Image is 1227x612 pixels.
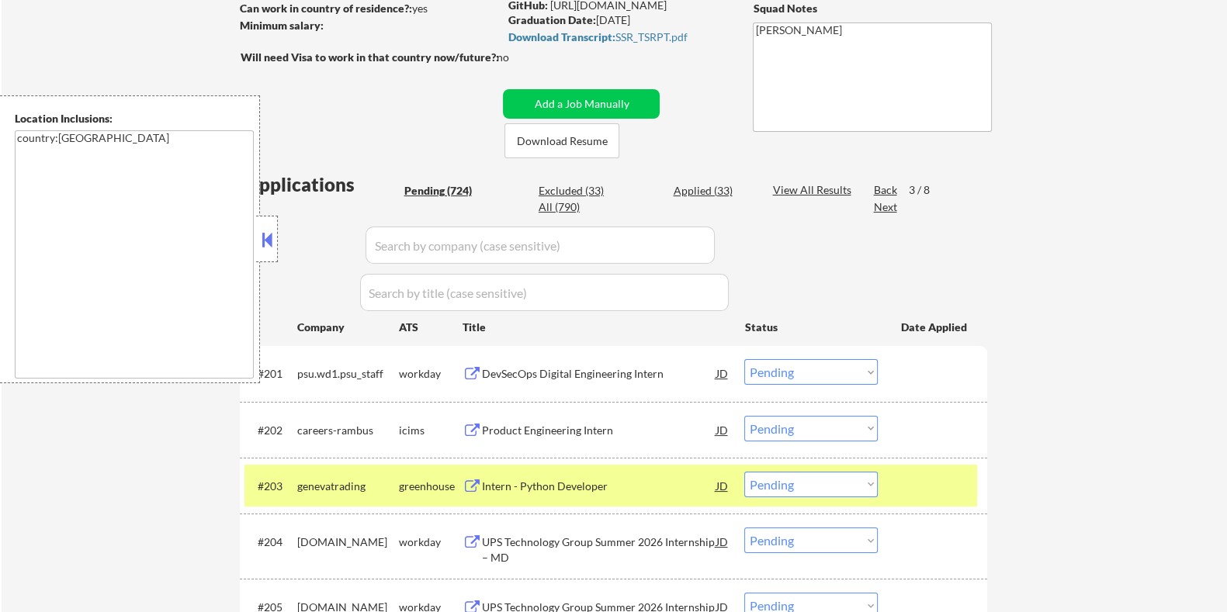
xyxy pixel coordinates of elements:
[15,111,254,126] div: Location Inclusions:
[539,183,616,199] div: Excluded (33)
[714,527,730,555] div: JD
[296,423,398,438] div: careers-rambus
[714,359,730,387] div: JD
[239,2,411,15] strong: Can work in country of residence?:
[481,534,716,565] div: UPS Technology Group Summer 2026 Internship – MD
[873,182,898,198] div: Back
[772,182,855,198] div: View All Results
[296,479,398,494] div: genevatrading
[753,1,992,16] div: Squad Notes
[239,1,493,16] div: yes
[398,534,462,550] div: workday
[244,175,398,194] div: Applications
[714,472,730,500] div: JD
[462,320,730,335] div: Title
[481,423,716,438] div: Product Engineering Intern
[508,12,727,28] div: [DATE]
[481,479,716,494] div: Intern - Python Developer
[673,183,750,199] div: Applied (33)
[257,534,284,550] div: #204
[908,182,944,198] div: 3 / 8
[508,30,615,43] strong: Download Transcript:
[508,31,723,47] a: Download Transcript:SSR_TSRPT.pdf
[714,416,730,444] div: JD
[398,479,462,494] div: greenhouse
[398,366,462,382] div: workday
[257,423,284,438] div: #202
[873,199,898,215] div: Next
[404,183,481,199] div: Pending (724)
[508,32,723,43] div: SSR_TSRPT.pdf
[504,123,619,158] button: Download Resume
[239,19,323,32] strong: Minimum salary:
[257,479,284,494] div: #203
[508,13,595,26] strong: Graduation Date:
[296,366,398,382] div: psu.wd1.psu_staff
[398,423,462,438] div: icims
[366,226,715,264] input: Search by company (case sensitive)
[481,366,716,382] div: DevSecOps Digital Engineering Intern
[296,320,398,335] div: Company
[296,534,398,550] div: [DOMAIN_NAME]
[360,274,729,311] input: Search by title (case sensitive)
[503,89,660,119] button: Add a Job Manually
[744,313,878,341] div: Status
[398,320,462,335] div: ATS
[496,50,540,65] div: no
[900,320,969,335] div: Date Applied
[240,50,498,64] strong: Will need Visa to work in that country now/future?:
[539,199,616,215] div: All (790)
